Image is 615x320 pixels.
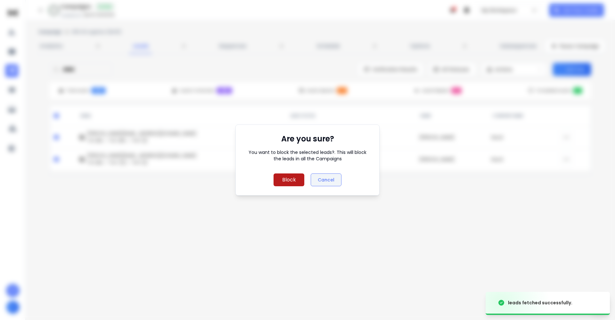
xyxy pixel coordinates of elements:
h1: Are you sure? [281,134,334,144]
button: Block [274,173,304,186]
p: You want to block the selected leads?. This will block the leads in all the Campaigns [245,149,370,162]
div: leads fetched successfully. [508,300,572,306]
button: Cancel [311,173,341,186]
